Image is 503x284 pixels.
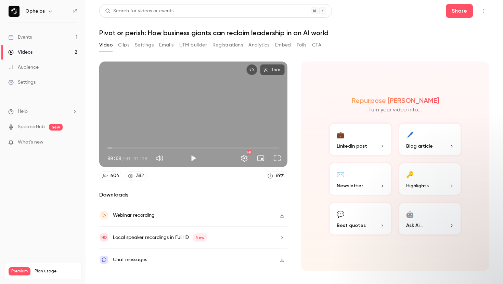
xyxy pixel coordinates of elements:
h1: Pivot or perish: How business giants can reclaim leadership in an AI world [99,29,489,37]
div: 604 [111,172,119,179]
span: Blog article [406,143,433,150]
span: Plan usage [35,269,77,274]
h6: Ophelos [25,8,45,15]
div: 💼 [337,129,344,140]
button: CTA [312,40,321,51]
div: 💬 [337,208,344,219]
span: Premium [9,267,30,275]
div: Local speaker recordings in FullHD [113,233,207,242]
span: 00:00 [107,155,121,162]
button: Analytics [248,40,270,51]
div: Settings [8,79,36,86]
button: Trim [260,64,285,75]
button: Embed [275,40,291,51]
div: 🤖 [406,208,414,219]
button: Share [446,4,473,18]
button: 🔑Highlights [398,162,462,196]
span: Help [18,108,28,115]
h2: Downloads [99,191,287,199]
button: Turn on miniplayer [254,151,268,165]
button: 💼LinkedIn post [328,122,392,157]
span: Newsletter [337,182,363,189]
span: New [193,233,207,242]
div: Events [8,34,32,41]
div: Videos [8,49,33,56]
div: 🖊️ [406,129,414,140]
button: Registrations [212,40,243,51]
button: 💬Best quotes [328,202,392,236]
button: Clips [118,40,129,51]
a: 604 [99,171,122,180]
img: Ophelos [9,6,20,17]
div: 69 % [276,172,284,179]
span: Ask Ai... [406,222,423,229]
button: Video [99,40,113,51]
button: Full screen [270,151,284,165]
span: Highlights [406,182,429,189]
span: LinkedIn post [337,143,367,150]
div: Audience [8,64,39,71]
button: 🤖Ask Ai... [398,202,462,236]
button: Top Bar Actions [478,5,489,16]
div: 🔑 [406,169,414,179]
div: 00:00 [107,155,147,162]
span: new [49,124,63,131]
button: Settings [237,151,251,165]
button: 🖊️Blog article [398,122,462,157]
a: 69% [265,171,287,180]
span: 01:01:18 [125,155,147,162]
button: Play [186,151,200,165]
button: ✉️Newsletter [328,162,392,196]
div: Search for videos or events [105,8,173,15]
p: Turn your video into... [369,106,422,114]
div: ✉️ [337,169,344,179]
div: Chat messages [113,256,147,264]
span: Best quotes [337,222,366,229]
button: Emails [159,40,173,51]
button: UTM builder [179,40,207,51]
button: Polls [297,40,307,51]
span: / [122,155,125,162]
div: HD [247,150,251,154]
button: Mute [153,151,166,165]
button: Settings [135,40,154,51]
button: Embed video [246,64,257,75]
a: SpeakerHub [18,123,45,131]
li: help-dropdown-opener [8,108,77,115]
div: 382 [136,172,144,179]
span: What's new [18,139,43,146]
h2: Repurpose [PERSON_NAME] [352,96,439,105]
div: Webinar recording [113,211,155,219]
a: 382 [125,171,147,180]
